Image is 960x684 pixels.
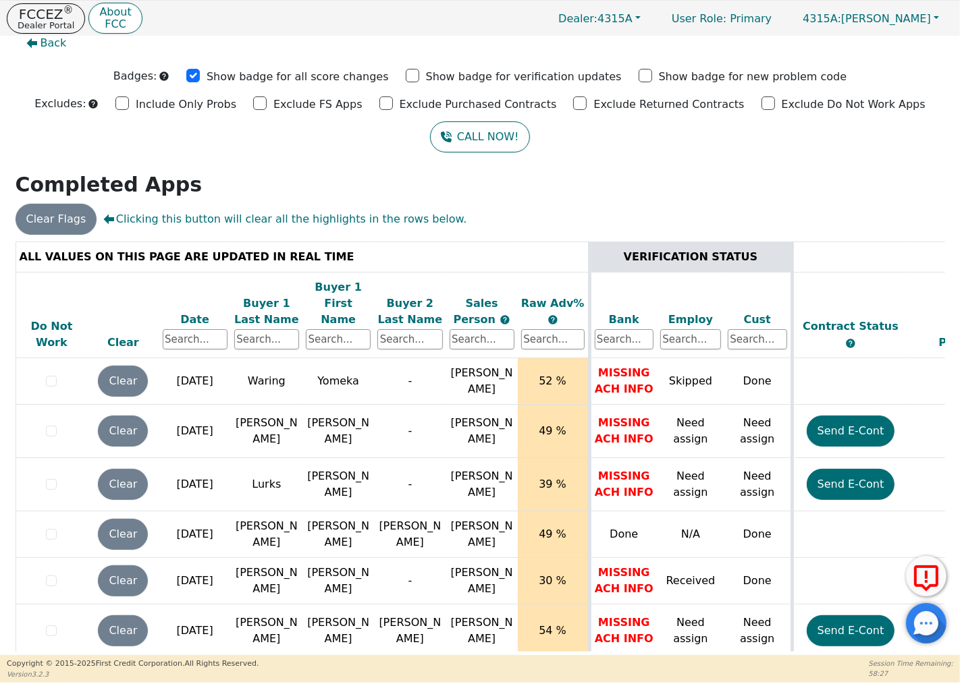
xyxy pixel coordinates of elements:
[34,96,86,112] p: Excludes:
[451,416,513,445] span: [PERSON_NAME]
[807,469,895,500] button: Send E-Cont
[16,204,97,235] button: Clear Flags
[231,405,302,458] td: [PERSON_NAME]
[234,329,299,349] input: Search...
[159,405,231,458] td: [DATE]
[589,604,657,658] td: MISSING ACH INFO
[88,3,142,34] button: AboutFCC
[803,12,931,25] span: [PERSON_NAME]
[558,12,633,25] span: 4315A
[159,458,231,511] td: [DATE]
[728,329,787,349] input: Search...
[159,604,231,658] td: [DATE]
[544,8,655,29] button: Dealer:4315A
[906,556,946,596] button: Report Error to FCC
[426,69,622,85] p: Show badge for verification updates
[595,312,654,328] div: Bank
[657,458,724,511] td: Need assign
[163,312,228,328] div: Date
[90,335,155,351] div: Clear
[589,511,657,558] td: Done
[595,249,787,265] div: VERIFICATION STATUS
[803,320,899,333] span: Contract Status
[99,19,131,30] p: FCC
[657,604,724,658] td: Need assign
[595,329,654,349] input: Search...
[374,604,446,658] td: [PERSON_NAME]
[451,366,513,395] span: [PERSON_NAME]
[658,5,785,32] a: User Role: Primary
[20,249,585,265] div: ALL VALUES ON THIS PAGE ARE UPDATED IN REAL TIME
[20,318,84,351] div: Do Not Work
[659,69,847,85] p: Show badge for new problem code
[18,7,74,21] p: FCCEZ
[231,558,302,604] td: [PERSON_NAME]
[789,8,953,29] button: 4315A:[PERSON_NAME]
[207,69,389,85] p: Show badge for all score changes
[539,574,566,587] span: 30 %
[451,519,513,548] span: [PERSON_NAME]
[99,7,131,18] p: About
[782,96,926,113] p: Exclude Do Not Work Apps
[374,511,446,558] td: [PERSON_NAME]
[136,96,236,113] p: Include Only Probs
[724,511,792,558] td: Done
[539,374,566,387] span: 52 %
[807,615,895,646] button: Send E-Cont
[724,558,792,604] td: Done
[539,624,566,637] span: 54 %
[159,511,231,558] td: [DATE]
[302,558,374,604] td: [PERSON_NAME]
[98,565,148,596] button: Clear
[374,558,446,604] td: -
[16,173,203,196] strong: Completed Apps
[539,424,566,437] span: 49 %
[672,12,726,25] span: User Role :
[724,358,792,405] td: Done
[231,458,302,511] td: Lurks
[231,511,302,558] td: [PERSON_NAME]
[374,458,446,511] td: -
[377,329,442,349] input: Search...
[660,329,721,349] input: Search...
[558,12,597,25] span: Dealer:
[231,604,302,658] td: [PERSON_NAME]
[400,96,557,113] p: Exclude Purchased Contracts
[589,405,657,458] td: MISSING ACH INFO
[159,558,231,604] td: [DATE]
[7,658,259,670] p: Copyright © 2015- 2025 First Credit Corporation.
[374,358,446,405] td: -
[803,12,841,25] span: 4315A:
[374,405,446,458] td: -
[869,658,953,668] p: Session Time Remaining:
[450,329,514,349] input: Search...
[724,604,792,658] td: Need assign
[98,615,148,646] button: Clear
[430,121,529,152] button: CALL NOW!
[7,3,85,34] button: FCCEZ®Dealer Portal
[539,478,566,490] span: 39 %
[159,358,231,405] td: [DATE]
[657,558,724,604] td: Received
[724,458,792,511] td: Need assign
[98,416,148,447] button: Clear
[451,469,513,498] span: [PERSON_NAME]
[302,405,374,458] td: [PERSON_NAME]
[521,297,585,310] span: Raw Adv%
[16,28,78,59] button: Back
[98,519,148,550] button: Clear
[657,511,724,558] td: N/A
[98,366,148,397] button: Clear
[184,659,259,668] span: All Rights Reserved.
[657,405,724,458] td: Need assign
[63,4,74,16] sup: ®
[306,329,371,349] input: Search...
[658,5,785,32] p: Primary
[273,96,363,113] p: Exclude FS Apps
[306,279,371,328] div: Buyer 1 First Name
[302,604,374,658] td: [PERSON_NAME]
